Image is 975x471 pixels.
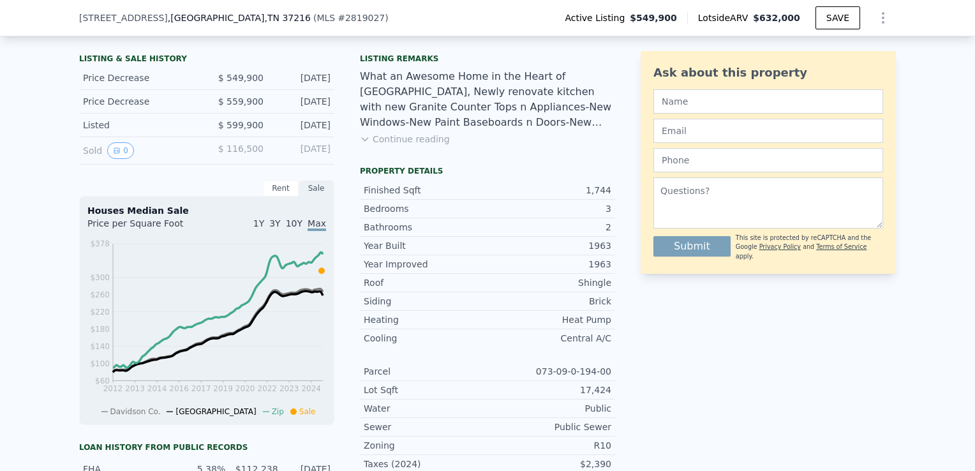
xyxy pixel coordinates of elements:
a: Privacy Policy [759,243,801,250]
span: $ 549,900 [218,73,264,83]
tspan: 2017 [191,384,211,393]
span: Lotside ARV [698,11,753,24]
div: Brick [487,295,611,308]
div: Siding [364,295,487,308]
div: Zoning [364,439,487,452]
tspan: 2024 [301,384,321,393]
button: Show Options [870,5,896,31]
span: $ 116,500 [218,144,264,154]
div: Public [487,402,611,415]
div: Taxes (2024) [364,458,487,470]
div: Roof [364,276,487,289]
button: SAVE [815,6,860,29]
tspan: 2020 [235,384,255,393]
span: , [GEOGRAPHIC_DATA] [168,11,311,24]
tspan: 2022 [257,384,277,393]
a: Terms of Service [816,243,867,250]
div: Listing remarks [360,54,615,64]
span: Active Listing [565,11,630,24]
tspan: 2019 [213,384,233,393]
div: [DATE] [274,119,331,131]
div: Year Improved [364,258,487,271]
tspan: 2012 [103,384,123,393]
div: Lot Sqft [364,384,487,396]
div: Ask about this property [653,64,883,82]
div: This site is protected by reCAPTCHA and the Google and apply. [736,234,883,261]
tspan: $220 [90,308,110,317]
div: LISTING & SALE HISTORY [79,54,334,66]
div: Year Built [364,239,487,252]
tspan: 2014 [147,384,167,393]
div: Heating [364,313,487,326]
div: 1,744 [487,184,611,197]
span: 3Y [269,218,280,228]
tspan: $260 [90,290,110,299]
span: [GEOGRAPHIC_DATA] [175,407,256,416]
div: Loan history from public records [79,442,334,452]
div: Bathrooms [364,221,487,234]
tspan: $140 [90,342,110,351]
span: $ 559,900 [218,96,264,107]
span: Max [308,218,326,231]
tspan: 2023 [279,384,299,393]
tspan: $378 [90,239,110,248]
div: Price per Square Foot [87,217,207,237]
div: What an Awesome Home in the Heart of [GEOGRAPHIC_DATA], Newly renovate kitchen with new Granite C... [360,69,615,130]
tspan: 2013 [125,384,145,393]
div: 2 [487,221,611,234]
div: 1963 [487,258,611,271]
div: 3 [487,202,611,215]
div: ( ) [313,11,389,24]
div: Rent [263,180,299,197]
span: $632,000 [753,13,800,23]
div: Houses Median Sale [87,204,326,217]
button: Submit [653,236,731,257]
div: Sewer [364,421,487,433]
tspan: 2016 [169,384,189,393]
tspan: $300 [90,273,110,282]
div: [DATE] [274,71,331,84]
div: Bedrooms [364,202,487,215]
div: R10 [487,439,611,452]
div: Water [364,402,487,415]
span: $ 599,900 [218,120,264,130]
input: Phone [653,148,883,172]
tspan: $180 [90,325,110,334]
div: [DATE] [274,95,331,108]
button: View historical data [107,142,134,159]
span: 10Y [286,218,302,228]
span: Sale [299,407,316,416]
div: Finished Sqft [364,184,487,197]
div: Property details [360,166,615,176]
input: Name [653,89,883,114]
div: Public Sewer [487,421,611,433]
div: 17,424 [487,384,611,396]
div: Price Decrease [83,71,197,84]
tspan: $60 [95,377,110,385]
span: # 2819027 [338,13,385,23]
div: $2,390 [487,458,611,470]
div: Parcel [364,365,487,378]
div: Sale [299,180,334,197]
div: 1963 [487,239,611,252]
div: Price Decrease [83,95,197,108]
span: 1Y [253,218,264,228]
div: Central A/C [487,332,611,345]
span: Davidson Co. [110,407,161,416]
div: 073-09-0-194-00 [487,365,611,378]
span: Zip [272,407,284,416]
div: Sold [83,142,197,159]
tspan: $100 [90,359,110,368]
div: Listed [83,119,197,131]
span: , TN 37216 [264,13,310,23]
button: Continue reading [360,133,450,146]
div: Heat Pump [487,313,611,326]
div: Cooling [364,332,487,345]
span: $549,900 [630,11,677,24]
span: [STREET_ADDRESS] [79,11,168,24]
div: Shingle [487,276,611,289]
div: [DATE] [274,142,331,159]
input: Email [653,119,883,143]
span: MLS [316,13,335,23]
